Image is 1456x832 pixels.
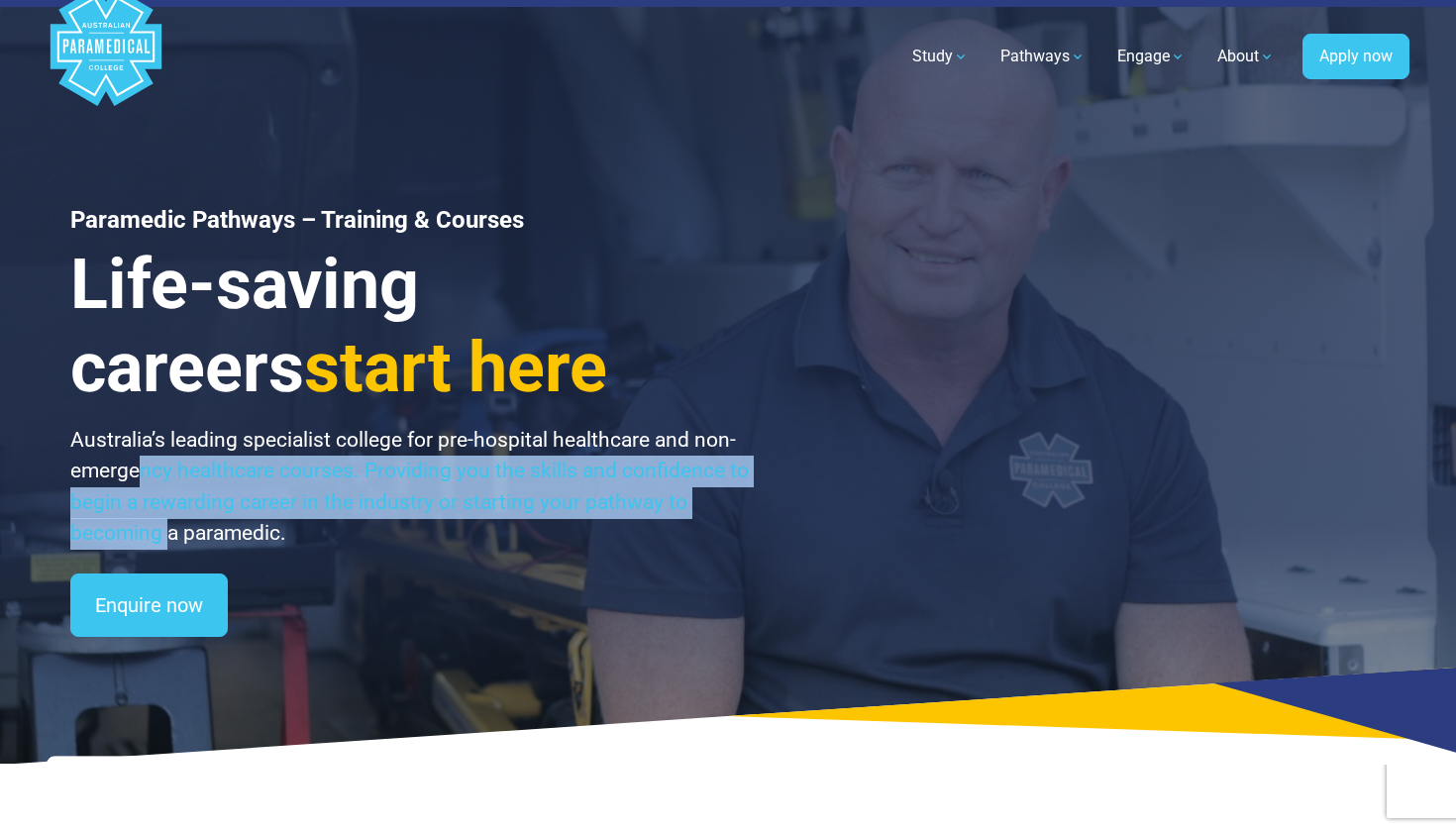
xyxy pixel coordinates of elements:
a: Engage [1105,29,1197,84]
span: start here [304,327,607,408]
h3: Life-saving careers [70,243,752,409]
h1: Paramedic Pathways – Training & Courses [70,206,752,235]
a: Enquire now [70,573,228,637]
a: Apply now [1302,34,1409,79]
a: Pathways [988,29,1097,84]
a: Study [900,29,981,84]
p: Australia’s leading specialist college for pre-hospital healthcare and non-emergency healthcare c... [70,425,752,550]
a: Australian Paramedical College [47,7,165,107]
a: About [1205,29,1287,84]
